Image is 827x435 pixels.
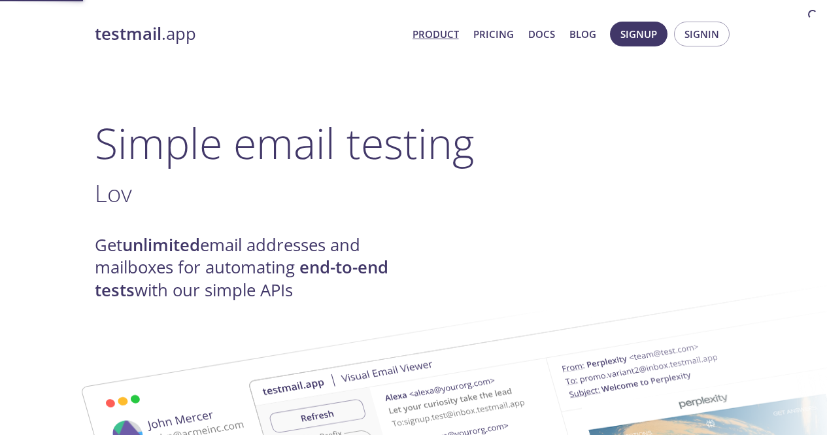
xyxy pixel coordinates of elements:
[95,118,733,168] h1: Simple email testing
[413,26,459,43] a: Product
[684,26,719,43] span: Signin
[95,177,132,209] span: Lov
[620,26,657,43] span: Signup
[95,256,388,301] strong: end-to-end tests
[95,22,161,45] strong: testmail
[473,26,514,43] a: Pricing
[528,26,555,43] a: Docs
[569,26,596,43] a: Blog
[610,22,667,46] button: Signup
[674,22,730,46] button: Signin
[95,234,414,302] h4: Get email addresses and mailboxes for automating with our simple APIs
[95,23,402,45] a: testmail.app
[122,234,200,256] strong: unlimited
